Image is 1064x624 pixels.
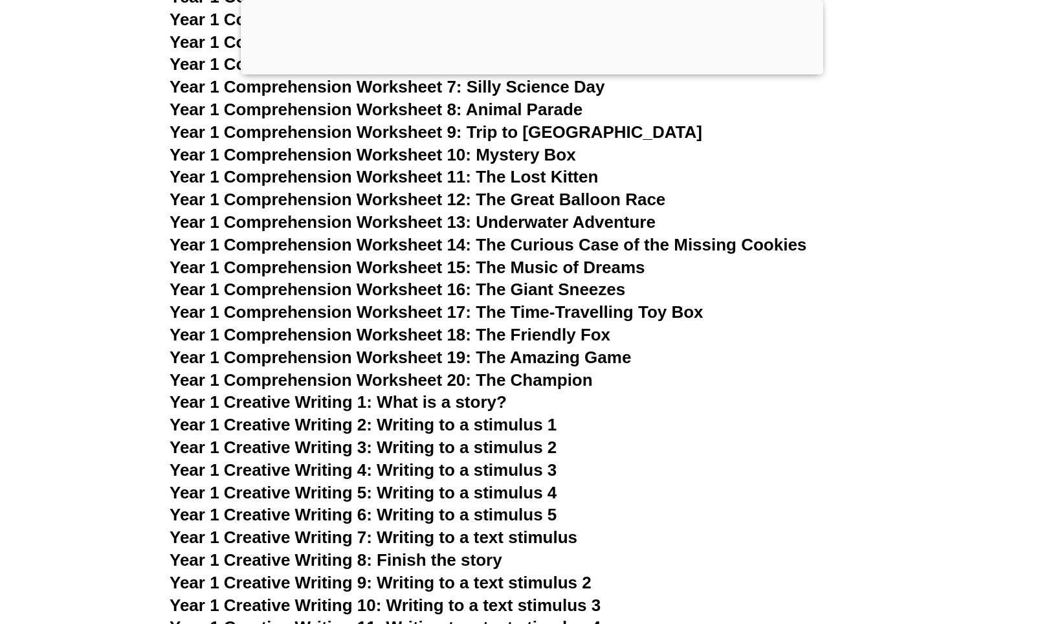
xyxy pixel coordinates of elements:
a: Year 1 Comprehension Worksheet 8: Animal Parade [170,100,582,119]
a: Year 1 Comprehension Worksheet 5: Magical Day at School [170,32,644,52]
a: Year 1 Comprehension Worksheet 4: The Kindness Garden [170,10,640,29]
a: Year 1 Comprehension Worksheet 16: The Giant Sneezes [170,280,625,299]
a: Year 1 Creative Writing 3: Writing to a stimulus 2 [170,438,557,457]
a: Year 1 Creative Writing 7: Writing to a text stimulus [170,528,577,547]
a: Year 1 Comprehension Worksheet 7: Silly Science Day [170,77,605,96]
a: Year 1 Comprehension Worksheet 15: The Music of Dreams [170,258,645,277]
a: Year 1 Creative Writing 4: Writing to a stimulus 3 [170,460,557,480]
iframe: Chat Widget [848,478,1064,624]
a: Year 1 Comprehension Worksheet 19: The Amazing Game [170,348,631,367]
a: Year 1 Comprehension Worksheet 17: The Time-Travelling Toy Box [170,302,704,322]
a: Year 1 Creative Writing 6: Writing to a stimulus 5 [170,505,557,524]
a: Year 1 Comprehension Worksheet 13: Underwater Adventure [170,212,656,232]
a: Year 1 Creative Writing 1: What is a story? [170,392,507,412]
a: Year 1 Creative Writing 2: Writing to a stimulus 1 [170,415,557,434]
a: Year 1 Comprehension Worksheet 12: The Great Balloon Race [170,190,665,209]
a: Year 1 Creative Writing 9: Writing to a text stimulus 2 [170,573,592,592]
a: Year 1 Creative Writing 5: Writing to a stimulus 4 [170,483,557,502]
a: Year 1 Comprehension Worksheet 18: The Friendly Fox [170,325,610,344]
a: Year 1 Comprehension Worksheet 9: Trip to [GEOGRAPHIC_DATA] [170,122,702,142]
a: Year 1 Comprehension Worksheet 14: The Curious Case of the Missing Cookies [170,235,806,254]
a: Year 1 Comprehension Worksheet 10: Mystery Box [170,145,576,164]
a: Year 1 Comprehension Worksheet 11: The Lost Kitten [170,167,598,186]
a: Year 1 Comprehension Worksheet 6: The birthday surprise [170,54,638,74]
a: Year 1 Creative Writing 10: Writing to a text stimulus 3 [170,596,601,615]
a: Year 1 Comprehension Worksheet 20: The Champion [170,370,593,390]
a: Year 1 Creative Writing 8: Finish the story [170,550,502,570]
